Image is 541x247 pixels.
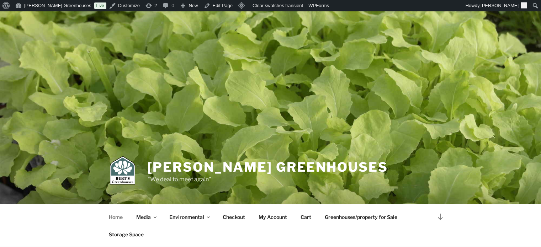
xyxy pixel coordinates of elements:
img: Burt's Greenhouses [110,156,135,184]
a: Checkout [217,208,251,226]
a: Storage Space [103,226,150,243]
span: [PERSON_NAME] [481,3,519,8]
a: Cart [295,208,318,226]
a: Home [103,208,129,226]
a: Media [130,208,162,226]
a: Environmental [163,208,216,226]
nav: Top Menu [103,208,439,243]
a: My Account [253,208,293,226]
p: "We deal to meet again" [148,175,388,184]
a: Greenhouses/property for Sale [319,208,404,226]
a: Live [94,2,106,9]
a: [PERSON_NAME] Greenhouses [148,159,388,175]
